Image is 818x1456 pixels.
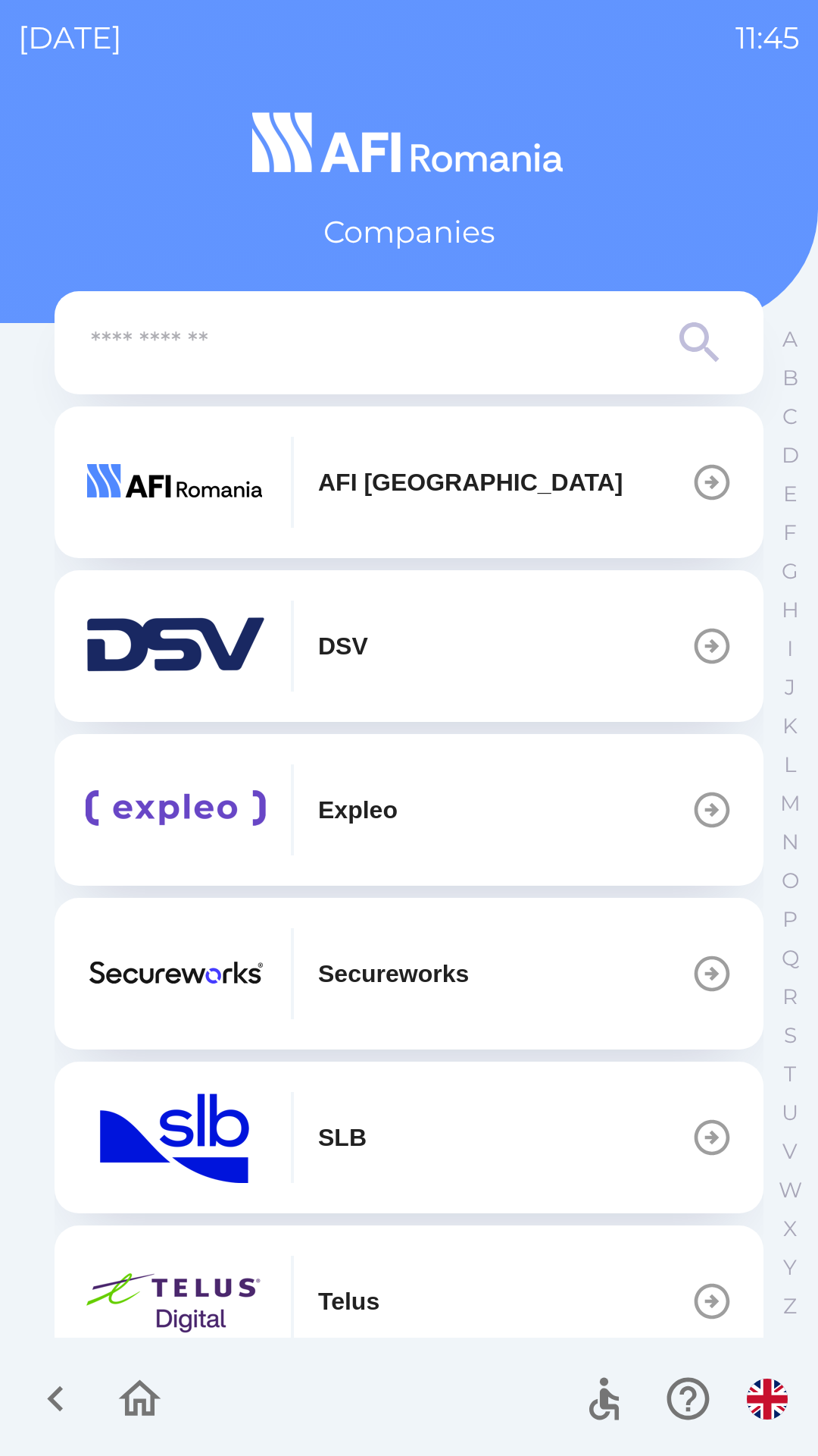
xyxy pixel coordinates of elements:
p: Secureworks [318,955,469,992]
p: X [783,1216,797,1242]
p: I [787,635,793,662]
p: C [782,403,798,430]
button: Q [771,939,809,977]
p: P [782,906,798,933]
p: D [782,442,799,469]
button: T [771,1055,809,1094]
button: DSV [55,570,763,722]
button: X [771,1210,809,1248]
p: A [782,326,798,353]
p: T [784,1061,796,1087]
button: Expleo [55,734,763,886]
p: K [782,713,798,739]
p: E [783,481,798,507]
button: SLB [55,1062,763,1213]
p: Q [782,945,799,971]
img: 10e83967-b993-470b-b22e-7c33373d2a4b.png [85,764,267,855]
img: 03755b6d-6944-4efa-bf23-0453712930be.png [85,1092,267,1183]
button: AFI [GEOGRAPHIC_DATA] [55,406,763,558]
p: S [784,1022,797,1049]
p: DSV [318,628,368,664]
button: J [771,668,809,707]
p: J [785,674,795,701]
button: F [771,513,809,552]
p: Expleo [318,792,398,828]
img: Logo [55,106,763,179]
p: R [782,984,798,1010]
p: W [779,1177,802,1203]
p: Y [783,1254,797,1281]
button: V [771,1132,809,1171]
img: 20972833-2f7f-4d36-99fe-9acaa80a170c.png [85,928,267,1019]
button: C [771,397,809,436]
p: U [782,1100,798,1126]
p: L [784,752,796,778]
button: B [771,359,809,397]
img: 82bcf90f-76b5-4898-8699-c9a77ab99bdf.png [85,1256,267,1347]
button: Telus [55,1225,763,1377]
button: R [771,977,809,1016]
p: 11:45 [735,15,800,61]
button: K [771,707,809,745]
button: G [771,552,809,591]
button: Z [771,1287,809,1326]
p: AFI [GEOGRAPHIC_DATA] [318,464,623,500]
p: B [782,365,798,391]
button: Y [771,1248,809,1287]
img: 75f52d2f-686a-4e6a-90e2-4b12f5eeffd1.png [85,437,267,528]
button: S [771,1016,809,1055]
p: V [782,1138,798,1165]
button: U [771,1094,809,1132]
button: M [771,784,809,823]
p: M [780,790,801,817]
p: Telus [318,1283,379,1319]
p: SLB [318,1119,367,1156]
img: en flag [747,1379,788,1420]
button: E [771,475,809,513]
p: Companies [323,209,495,255]
button: W [771,1171,809,1210]
button: A [771,320,809,359]
button: O [771,861,809,900]
img: b802f91f-0631-48a4-8d21-27dd426beae4.png [85,601,267,692]
button: N [771,823,809,861]
button: P [771,900,809,939]
p: N [782,829,799,855]
p: F [783,519,797,546]
button: Secureworks [55,898,763,1050]
button: D [771,436,809,475]
button: L [771,745,809,784]
p: Z [783,1293,797,1319]
p: G [782,558,798,585]
button: H [771,591,809,629]
p: H [782,597,799,623]
button: I [771,629,809,668]
p: O [782,868,799,894]
p: [DATE] [18,15,122,61]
